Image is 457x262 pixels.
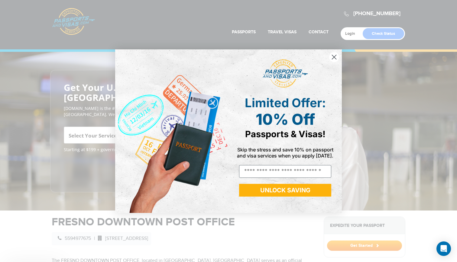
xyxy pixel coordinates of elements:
[245,129,326,139] span: Passports & Visas!
[329,52,339,62] button: Close dialog
[239,184,331,197] button: UNLOCK SAVING
[256,110,315,128] span: 10% Off
[115,49,228,213] img: de9cda0d-0715-46ca-9a25-073762a91ba7.png
[237,147,333,159] span: Skip the stress and save 10% on passport and visa services when you apply [DATE].
[436,241,451,256] div: Open Intercom Messenger
[263,59,308,88] img: passports and visas
[245,95,326,110] span: Limited Offer:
